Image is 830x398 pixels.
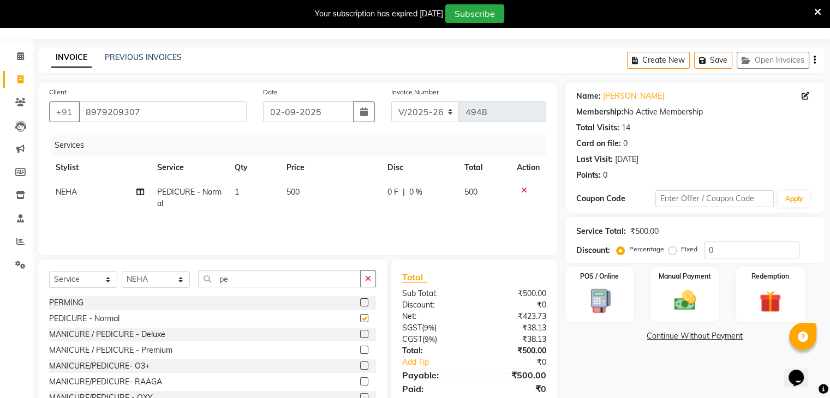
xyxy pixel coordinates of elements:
[576,245,610,256] div: Discount:
[474,382,554,395] div: ₹0
[458,155,510,180] th: Total
[79,101,247,122] input: Search by Name/Mobile/Email/Code
[474,345,554,357] div: ₹500.00
[510,155,546,180] th: Action
[622,122,630,134] div: 14
[576,193,655,204] div: Coupon Code
[474,288,554,299] div: ₹500.00
[280,155,381,180] th: Price
[784,354,819,387] iframe: chat widget
[394,334,474,345] div: ( )
[424,323,434,332] span: 9%
[56,187,77,197] span: NEHA
[394,382,474,395] div: Paid:
[576,138,621,149] div: Card on file:
[445,4,504,23] button: Subscribe
[576,226,626,237] div: Service Total:
[49,155,151,180] th: Stylist
[576,170,601,181] div: Points:
[474,369,554,382] div: ₹500.00
[627,52,690,69] button: Create New
[394,311,474,322] div: Net:
[157,187,222,208] span: PEDICURE - Normal
[474,322,554,334] div: ₹38.13
[751,272,789,281] label: Redemption
[753,288,788,315] img: _gift.svg
[576,91,601,102] div: Name:
[568,330,822,342] a: Continue Without Payment
[394,299,474,311] div: Discount:
[198,270,361,287] input: Search or Scan
[402,334,422,344] span: CGST
[576,106,624,118] div: Membership:
[582,288,617,314] img: _pos-terminal.svg
[464,187,477,197] span: 500
[263,87,278,97] label: Date
[286,187,300,197] span: 500
[576,106,814,118] div: No Active Membership
[580,272,619,281] label: POS / Online
[402,323,422,333] span: SGST
[474,299,554,311] div: ₹0
[694,52,732,69] button: Save
[315,8,443,20] div: Your subscription has expired [DATE]
[623,138,628,149] div: 0
[381,155,458,180] th: Disc
[105,52,182,62] a: PREVIOUS INVOICES
[387,186,398,198] span: 0 F
[235,187,239,197] span: 1
[615,154,638,165] div: [DATE]
[630,226,659,237] div: ₹500.00
[576,122,619,134] div: Total Visits:
[487,357,554,368] div: ₹0
[778,191,809,207] button: Apply
[409,186,422,198] span: 0 %
[49,87,67,97] label: Client
[49,360,150,372] div: MANICURE/PEDICURE- O3+
[228,155,280,180] th: Qty
[737,52,809,69] button: Open Invoices
[603,170,607,181] div: 0
[50,135,554,155] div: Services
[49,329,165,340] div: MANICURE / PEDICURE - Deluxe
[394,357,487,368] a: Add Tip
[51,48,92,68] a: INVOICE
[151,155,228,180] th: Service
[667,288,703,313] img: _cash.svg
[603,91,664,102] a: [PERSON_NAME]
[576,154,613,165] div: Last Visit:
[655,190,774,207] input: Enter Offer / Coupon Code
[391,87,439,97] label: Invoice Number
[49,313,120,324] div: PEDICURE - Normal
[49,297,83,309] div: PERMING
[425,335,435,343] span: 9%
[659,272,711,281] label: Manual Payment
[402,272,427,283] span: Total
[394,322,474,334] div: ( )
[629,244,664,254] label: Percentage
[394,369,474,382] div: Payable:
[49,101,80,122] button: +91
[49,376,162,388] div: MANICURE/PEDICURE- RAAGA
[49,345,172,356] div: MANICURE / PEDICURE - Premium
[681,244,697,254] label: Fixed
[403,186,405,198] span: |
[474,334,554,345] div: ₹38.13
[394,288,474,299] div: Sub Total:
[474,311,554,322] div: ₹423.73
[394,345,474,357] div: Total:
